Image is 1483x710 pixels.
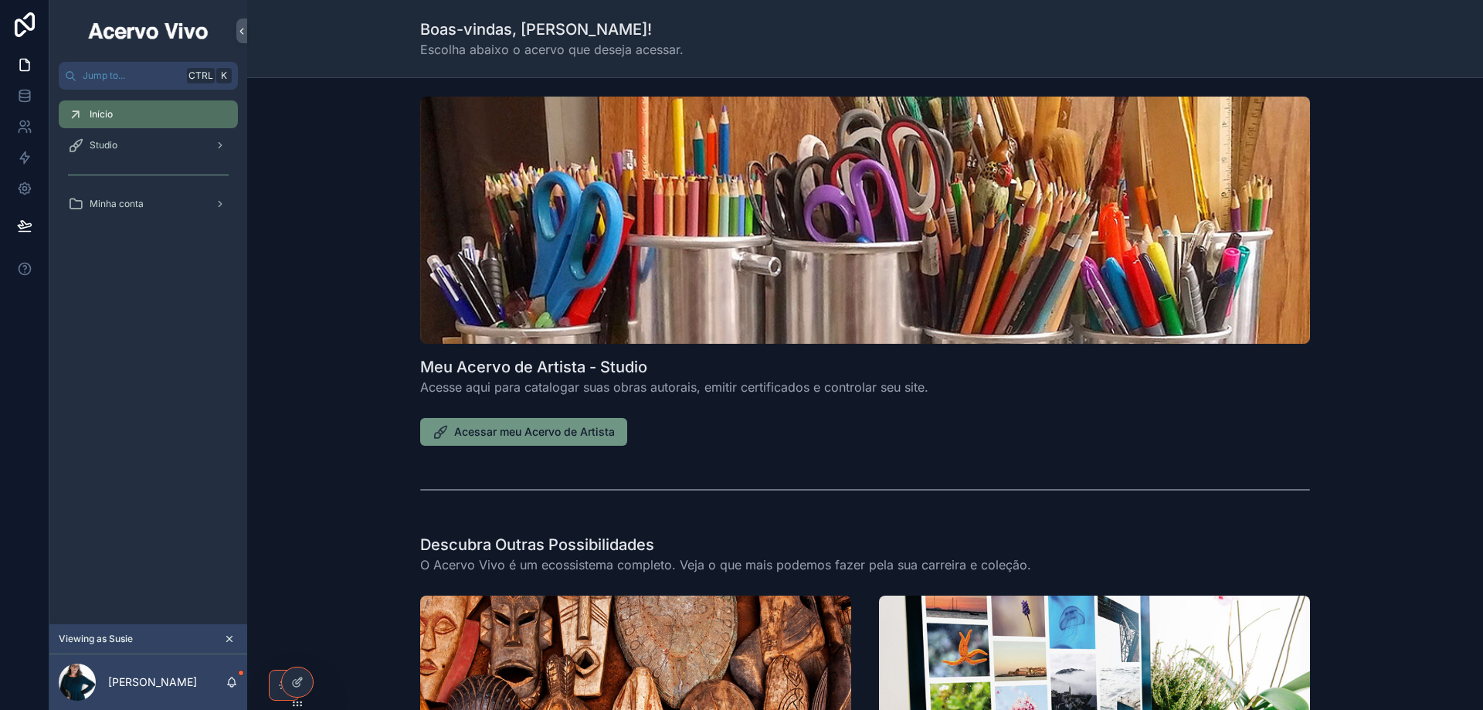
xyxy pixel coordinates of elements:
[420,40,684,59] span: Escolha abaixo o acervo que deseja acessar.
[59,190,238,218] a: Minha conta
[86,19,211,43] img: App logo
[90,198,144,210] span: Minha conta
[59,131,238,159] a: Studio
[59,633,133,645] span: Viewing as Susie
[420,356,928,378] h1: Meu Acervo de Artista - Studio
[83,70,181,82] span: Jump to...
[90,108,113,121] span: Início
[90,139,117,151] span: Studio
[420,19,684,40] h1: Boas-vindas, [PERSON_NAME]!
[420,555,1031,574] span: O Acervo Vivo é um ecossistema completo. Veja o que mais podemos fazer pela sua carreira e coleção.
[420,418,627,446] button: Acessar meu Acervo de Artista
[454,424,615,440] span: Acessar meu Acervo de Artista
[49,90,247,238] div: scrollable content
[59,62,238,90] button: Jump to...CtrlK
[420,378,928,396] span: Acesse aqui para catalogar suas obras autorais, emitir certificados e controlar seu site.
[218,70,230,82] span: K
[187,68,215,83] span: Ctrl
[108,674,197,690] p: [PERSON_NAME]
[59,100,238,128] a: Início
[420,534,1031,555] h1: Descubra Outras Possibilidades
